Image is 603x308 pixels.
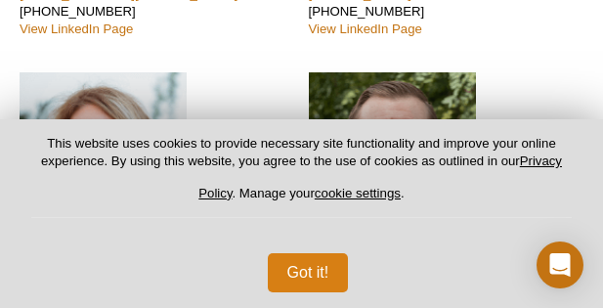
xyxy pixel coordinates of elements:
[537,242,583,288] div: Open Intercom Messenger
[309,72,476,255] img: Nic Guy headshot
[315,186,401,200] button: cookie settings
[309,22,422,36] a: View LinkedIn Page
[20,22,133,36] a: View LinkedIn Page
[268,253,349,292] button: Got it!
[20,72,187,255] img: Patrisha Femia headshot
[198,154,562,199] a: Privacy Policy
[31,135,572,218] p: This website uses cookies to provide necessary site functionality and improve your online experie...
